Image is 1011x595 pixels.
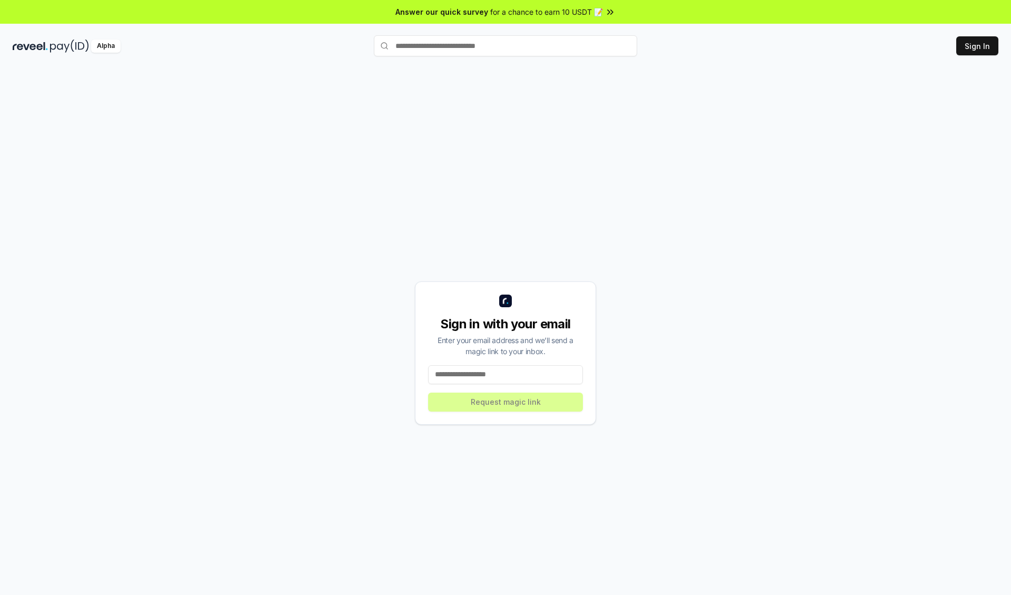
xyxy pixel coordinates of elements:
span: Answer our quick survey [395,6,488,17]
div: Alpha [91,40,121,53]
button: Sign In [956,36,998,55]
img: pay_id [50,40,89,53]
div: Enter your email address and we’ll send a magic link to your inbox. [428,335,583,357]
img: reveel_dark [13,40,48,53]
img: logo_small [499,295,512,307]
span: for a chance to earn 10 USDT 📝 [490,6,603,17]
div: Sign in with your email [428,316,583,333]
